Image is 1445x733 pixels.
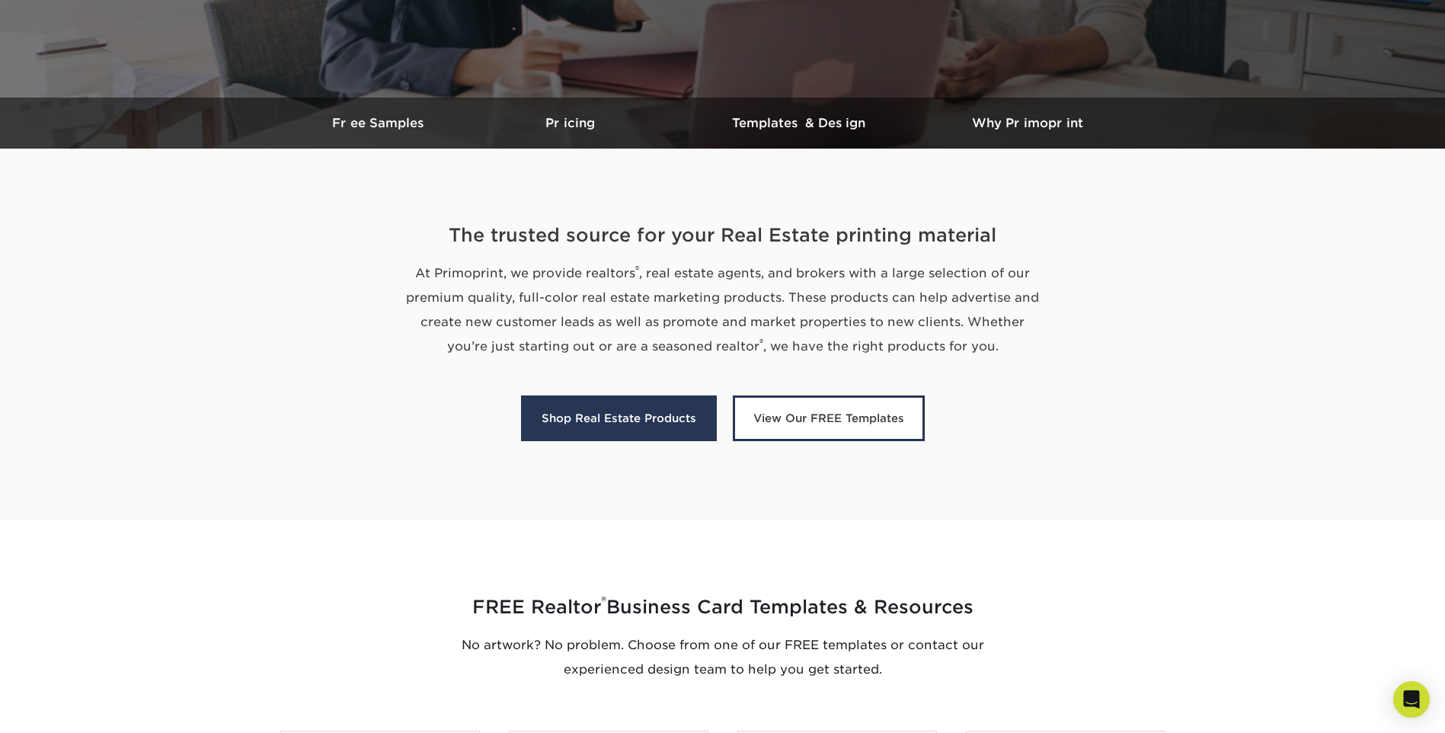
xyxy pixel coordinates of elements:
[759,337,763,348] sup: ®
[685,98,913,149] a: Templates & Design
[913,98,1142,149] a: Why Primoprint
[456,98,685,149] a: Pricing
[635,264,639,275] sup: ®
[1393,681,1430,718] div: Open Intercom Messenger
[4,687,129,728] iframe: Google Customer Reviews
[399,261,1047,359] p: At Primoprint, we provide realtors , real estate agents, and brokers with a large selection of ou...
[456,633,989,682] p: No artwork? No problem. Choose from one of our FREE templates or contact our experienced design t...
[521,395,717,441] a: Shop Real Estate Products
[304,116,456,130] h3: Free Samples
[913,116,1142,130] h3: Why Primoprint
[456,116,685,130] h3: Pricing
[685,116,913,130] h3: Templates & Design
[277,222,1168,249] h2: The trusted source for your Real Estate printing material
[277,594,1168,621] h3: FREE Realtor Business Card Templates & Resources
[601,594,606,610] sup: ®
[304,98,456,149] a: Free Samples
[733,395,925,441] a: View Our FREE Templates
